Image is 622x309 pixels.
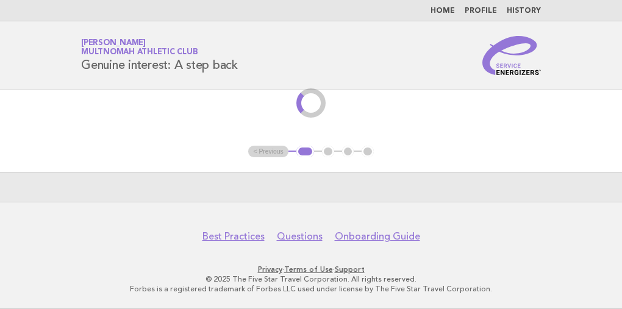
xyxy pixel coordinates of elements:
[465,7,497,15] a: Profile
[81,39,198,56] a: [PERSON_NAME]Multnomah Athletic Club
[17,284,605,294] p: Forbes is a registered trademark of Forbes LLC used under license by The Five Star Travel Corpora...
[258,265,282,274] a: Privacy
[507,7,541,15] a: History
[81,40,238,71] h1: Genuine interest: A step back
[431,7,455,15] a: Home
[81,49,198,57] span: Multnomah Athletic Club
[17,274,605,284] p: © 2025 The Five Star Travel Corporation. All rights reserved.
[284,265,333,274] a: Terms of Use
[202,230,265,243] a: Best Practices
[482,36,541,75] img: Service Energizers
[335,265,365,274] a: Support
[335,230,420,243] a: Onboarding Guide
[17,265,605,274] p: · ·
[277,230,323,243] a: Questions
